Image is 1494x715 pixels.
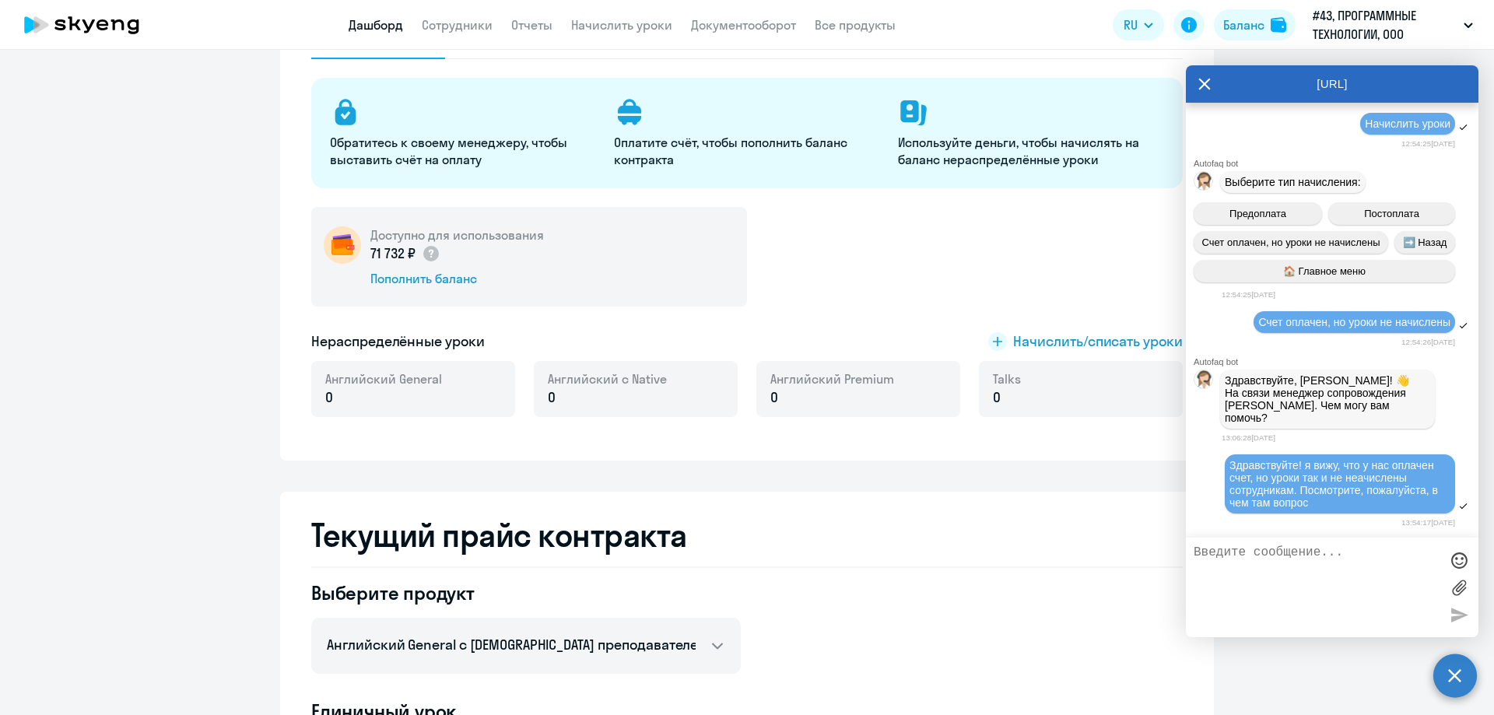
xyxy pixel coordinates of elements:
span: Счет оплачен, но уроки не начислены [1258,316,1450,328]
span: Предоплата [1229,208,1286,219]
p: 71 732 ₽ [370,244,440,264]
span: ➡️ Назад [1403,237,1447,248]
span: Счет оплачен, но уроки не начислены [1202,237,1380,248]
span: Английский General [325,370,442,387]
button: #43, ПРОГРАММНЫЕ ТЕХНОЛОГИИ, ООО [1305,6,1481,44]
button: RU [1113,9,1164,40]
h5: Нераспределённые уроки [311,331,485,352]
a: Отчеты [511,17,552,33]
img: balance [1271,17,1286,33]
span: Talks [993,370,1021,387]
a: Сотрудники [422,17,493,33]
h2: Текущий прайс контракта [311,517,1183,554]
div: Autofaq bot [1194,357,1478,366]
div: Баланс [1223,16,1264,34]
p: #43, ПРОГРАММНЫЕ ТЕХНОЛОГИИ, ООО [1313,6,1457,44]
a: Документооборот [691,17,796,33]
span: Английский Premium [770,370,894,387]
time: 12:54:26[DATE] [1401,338,1455,346]
span: Начислить/списать уроки [1013,331,1183,352]
a: Дашборд [349,17,403,33]
p: Оплатите счёт, чтобы пополнить баланс контракта [614,134,879,168]
button: Постоплата [1328,202,1455,225]
p: Здравствуйте, [PERSON_NAME]! 👋 [1225,374,1430,387]
span: Английский с Native [548,370,667,387]
p: Используйте деньги, чтобы начислять на баланс нераспределённые уроки [898,134,1163,168]
span: 0 [325,387,333,408]
time: 13:06:28[DATE] [1222,433,1275,442]
button: Балансbalance [1214,9,1296,40]
img: wallet-circle.png [324,226,361,264]
span: Постоплата [1364,208,1419,219]
img: bot avatar [1194,370,1214,393]
span: Выберите тип начисления: [1225,176,1361,188]
img: bot avatar [1194,172,1214,195]
button: Предоплата [1194,202,1322,225]
span: Здравствуйте! я вижу, что у нас оплачен счет, но уроки так и не неачислены сотрудникам. Посмотрит... [1229,459,1441,509]
span: Начислить уроки [1365,117,1450,130]
p: На связи менеджер сопровождения [PERSON_NAME]. Чем могу вам помочь? [1225,387,1430,424]
a: Начислить уроки [571,17,672,33]
time: 12:54:25[DATE] [1401,139,1455,148]
button: ➡️ Назад [1394,231,1455,254]
h5: Доступно для использования [370,226,544,244]
label: Лимит 10 файлов [1447,576,1471,599]
h4: Выберите продукт [311,580,741,605]
span: 0 [770,387,778,408]
span: 0 [548,387,556,408]
span: 🏠 Главное меню [1283,265,1366,277]
a: Все продукты [815,17,896,33]
button: Счет оплачен, но уроки не начислены [1194,231,1388,254]
span: 0 [993,387,1001,408]
time: 13:54:17[DATE] [1401,518,1455,527]
div: Пополнить баланс [370,270,544,287]
span: RU [1124,16,1138,34]
time: 12:54:25[DATE] [1222,290,1275,299]
button: 🏠 Главное меню [1194,260,1455,282]
p: Обратитесь к своему менеджеру, чтобы выставить счёт на оплату [330,134,595,168]
div: Autofaq bot [1194,159,1478,168]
